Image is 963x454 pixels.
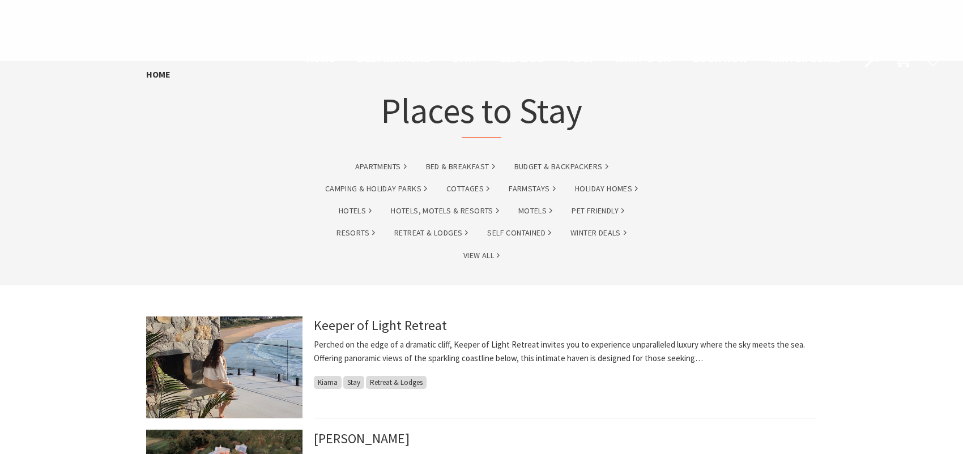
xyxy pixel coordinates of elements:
a: Bed & Breakfast [426,160,495,173]
span: Stay [343,376,364,389]
a: Hotels [339,204,372,217]
a: Pet Friendly [572,204,624,217]
nav: Main Menu [295,50,852,68]
a: [PERSON_NAME] [314,430,410,447]
img: Keeper of Light Retreat photo of the balcony [146,316,302,418]
span: Winter Deals [770,52,841,65]
a: Self Contained [487,226,551,239]
span: Kiama [314,376,342,389]
a: Cottages [446,182,489,195]
span: Stay [453,52,478,65]
p: Perched on the edge of a dramatic cliff, Keeper of Light Retreat invites you to experience unpara... [314,338,817,365]
a: Budget & backpackers [514,160,608,173]
a: Farmstays [509,182,556,195]
a: Winter Deals [570,226,627,239]
span: Retreat & Lodges [366,376,427,389]
a: View All [463,249,500,262]
a: Apartments [355,160,407,173]
span: Home [306,52,335,65]
a: Camping & Holiday Parks [325,182,427,195]
a: Keeper of Light Retreat [314,316,447,334]
span: Plan [568,52,593,65]
span: What’s On [615,52,671,65]
span: Book now [693,52,747,65]
a: Motels [518,204,552,217]
a: Hotels, Motels & Resorts [391,204,499,217]
a: Holiday Homes [575,182,638,195]
a: Resorts [336,226,375,239]
span: Destinations [357,52,430,65]
a: Retreat & Lodges [394,226,468,239]
span: See & Do [500,52,545,65]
